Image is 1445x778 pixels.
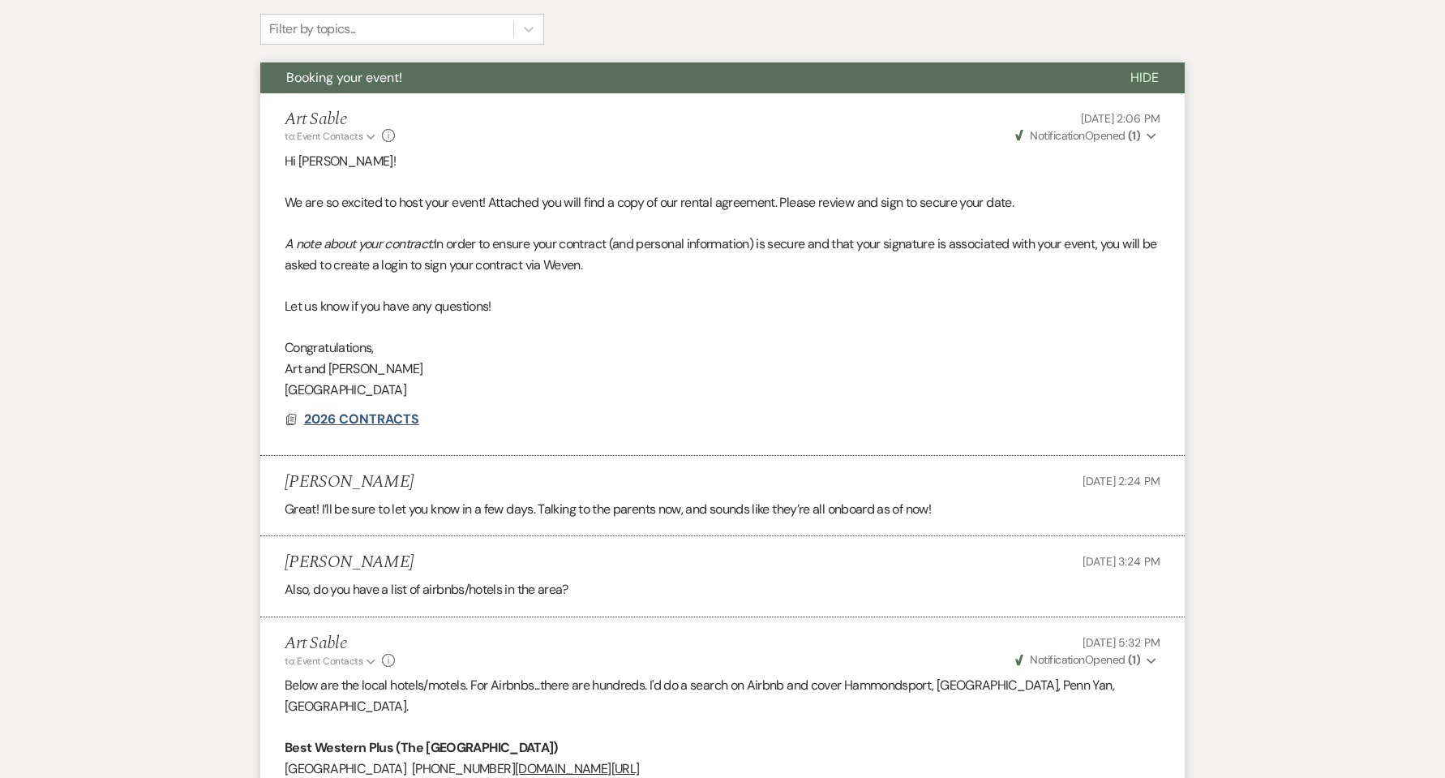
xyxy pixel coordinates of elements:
span: Notification [1030,652,1084,667]
h5: Art Sable [285,110,395,130]
button: Hide [1104,62,1185,93]
span: We are so excited to host your event! Attached you will find a copy of our rental agreement. Plea... [285,194,1014,211]
h5: Art Sable [285,634,395,654]
span: [DATE] 2:24 PM [1083,474,1160,488]
span: In order to ensure your contract (and personal information) is secure and that your signature is ... [285,235,1157,273]
span: Notification [1030,128,1084,143]
span: [GEOGRAPHIC_DATA] [PHONE_NUMBER] [285,760,515,777]
strong: ( 1 ) [1128,128,1140,143]
button: NotificationOpened (1) [1013,651,1160,668]
span: Hide [1130,69,1159,86]
span: Let us know if you have any questions! [285,298,491,315]
button: to: Event Contacts [285,129,378,144]
em: A note about your contract: [285,235,434,252]
strong: Best Western Plus (The [GEOGRAPHIC_DATA]) [285,739,558,756]
span: [DATE] 3:24 PM [1083,554,1160,569]
h5: [PERSON_NAME] [285,552,414,573]
strong: ( 1 ) [1128,652,1140,667]
u: [DOMAIN_NAME][URL] [515,760,639,777]
button: Booking your event! [260,62,1104,93]
span: Opened [1015,652,1140,667]
button: NotificationOpened (1) [1013,127,1160,144]
span: to: Event Contacts [285,130,362,143]
p: Great! I’ll be sure to let you know in a few days. Talking to the parents now, and sounds like th... [285,499,1160,520]
p: Below are the local hotels/motels. For Airbnbs...there are hundreds. I'd do a search on Airbnb an... [285,675,1160,716]
span: to: Event Contacts [285,655,362,668]
div: Filter by topics... [269,19,356,39]
p: Hi [PERSON_NAME]! [285,151,1160,172]
p: [GEOGRAPHIC_DATA] [285,380,1160,401]
h5: [PERSON_NAME] [285,472,414,492]
span: [DATE] 5:32 PM [1083,635,1160,650]
span: [DATE] 2:06 PM [1081,111,1160,126]
span: Opened [1015,128,1140,143]
span: 2026 CONTRACTS [304,410,419,428]
button: 2026 CONTRACTS [304,410,423,429]
span: Congratulations, [285,339,374,356]
button: to: Event Contacts [285,654,378,668]
p: Art and [PERSON_NAME] [285,359,1160,380]
p: Also, do you have a list of airbnbs/hotels in the area? [285,579,1160,600]
span: Booking your event! [286,69,402,86]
